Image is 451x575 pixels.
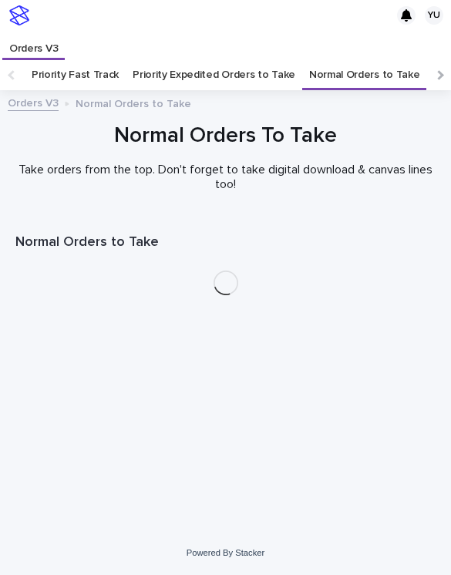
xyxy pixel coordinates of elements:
[9,5,29,25] img: stacker-logo-s-only.png
[15,234,436,252] h1: Normal Orders to Take
[76,94,191,111] p: Normal Orders to Take
[32,59,119,90] a: Priority Fast Track
[15,163,436,192] p: Take orders from the top. Don't forget to take digital download & canvas lines too!
[8,93,59,111] a: Orders V3
[9,31,58,55] p: Orders V3
[15,122,436,150] h1: Normal Orders To Take
[133,59,295,90] a: Priority Expedited Orders to Take
[425,6,443,25] div: YU
[309,59,420,90] a: Normal Orders to Take
[187,548,264,557] a: Powered By Stacker
[2,31,65,58] a: Orders V3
